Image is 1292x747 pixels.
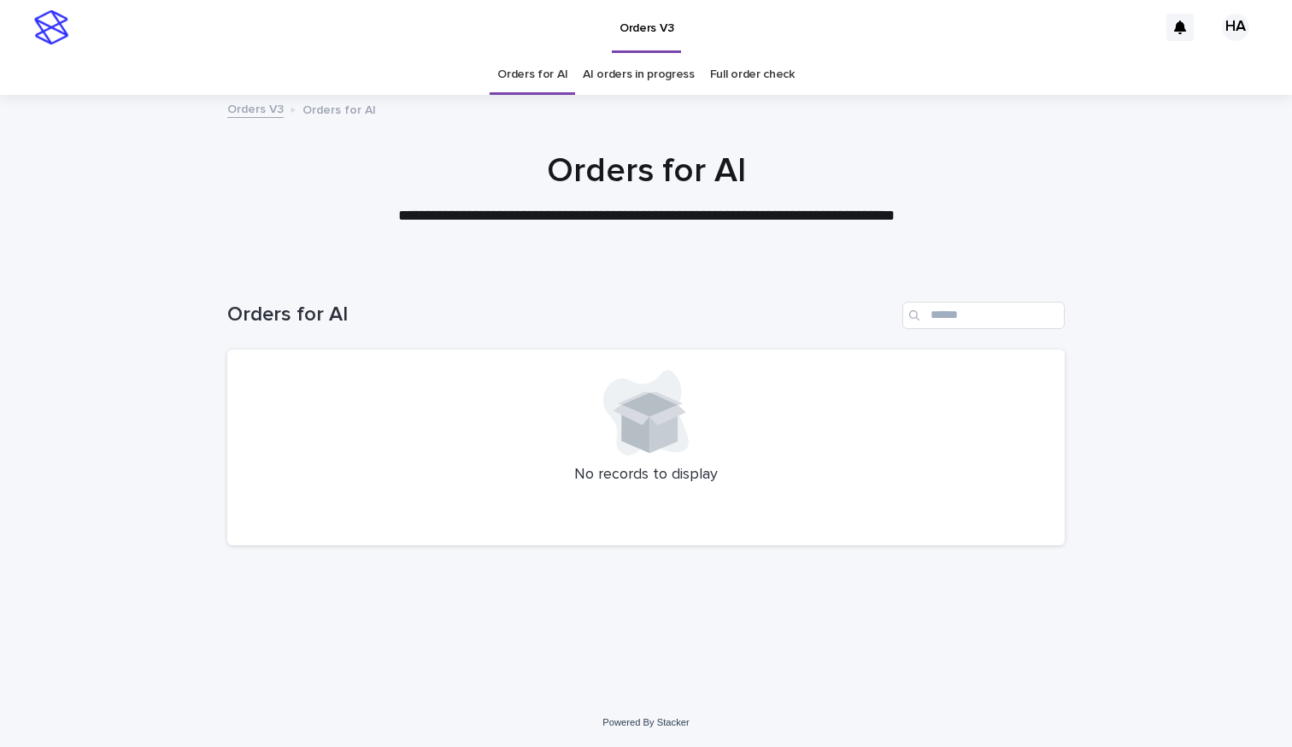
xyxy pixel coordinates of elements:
[583,55,695,95] a: AI orders in progress
[902,302,1065,329] input: Search
[227,303,896,327] h1: Orders for AI
[227,150,1065,191] h1: Orders for AI
[1222,14,1249,41] div: HA
[710,55,795,95] a: Full order check
[302,99,376,118] p: Orders for AI
[602,717,689,727] a: Powered By Stacker
[34,10,68,44] img: stacker-logo-s-only.png
[227,98,284,118] a: Orders V3
[248,466,1044,485] p: No records to display
[497,55,567,95] a: Orders for AI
